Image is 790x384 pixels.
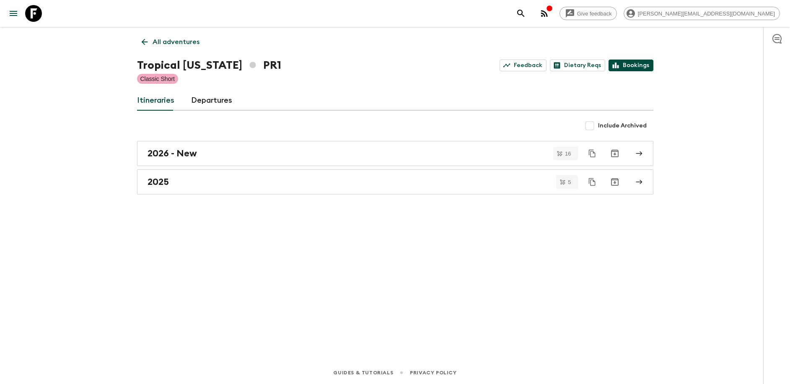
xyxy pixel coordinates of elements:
[513,5,529,22] button: search adventures
[140,75,175,83] p: Classic Short
[559,7,617,20] a: Give feedback
[585,174,600,189] button: Duplicate
[500,60,547,71] a: Feedback
[191,91,232,111] a: Departures
[598,122,647,130] span: Include Archived
[153,37,199,47] p: All adventures
[410,368,456,377] a: Privacy Policy
[560,151,576,156] span: 16
[137,34,204,50] a: All adventures
[563,179,576,185] span: 5
[333,368,393,377] a: Guides & Tutorials
[137,169,653,195] a: 2025
[606,145,623,162] button: Archive
[606,174,623,190] button: Archive
[609,60,653,71] a: Bookings
[550,60,605,71] a: Dietary Reqs
[137,57,281,74] h1: Tropical [US_STATE] PR1
[137,91,174,111] a: Itineraries
[148,176,169,187] h2: 2025
[137,141,653,166] a: 2026 - New
[148,148,197,159] h2: 2026 - New
[624,7,780,20] div: [PERSON_NAME][EMAIL_ADDRESS][DOMAIN_NAME]
[572,10,616,17] span: Give feedback
[633,10,780,17] span: [PERSON_NAME][EMAIL_ADDRESS][DOMAIN_NAME]
[585,146,600,161] button: Duplicate
[5,5,22,22] button: menu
